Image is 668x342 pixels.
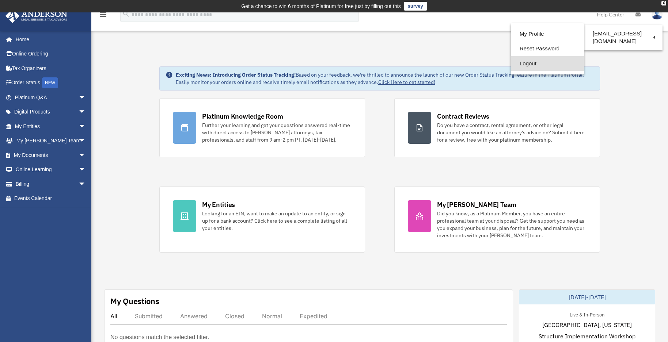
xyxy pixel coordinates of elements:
div: Normal [262,312,282,320]
img: User Pic [652,9,663,20]
div: Expedited [300,312,327,320]
i: menu [99,10,107,19]
a: Online Learningarrow_drop_down [5,162,97,177]
span: arrow_drop_down [79,148,93,163]
div: Further your learning and get your questions answered real-time with direct access to [PERSON_NAM... [202,122,352,143]
div: My [PERSON_NAME] Team [437,200,516,209]
span: [GEOGRAPHIC_DATA], [US_STATE] [542,320,632,329]
div: Live & In-Person [564,310,610,318]
a: [EMAIL_ADDRESS][DOMAIN_NAME] [584,27,663,48]
div: Do you have a contract, rental agreement, or other legal document you would like an attorney's ad... [437,122,587,143]
a: Reset Password [511,41,584,56]
span: arrow_drop_down [79,90,93,105]
a: My Entitiesarrow_drop_down [5,119,97,134]
a: Tax Organizers [5,61,97,76]
div: Answered [180,312,208,320]
a: Platinum Q&Aarrow_drop_down [5,90,97,105]
a: My [PERSON_NAME] Team Did you know, as a Platinum Member, you have an entire professional team at... [394,187,600,253]
a: Platinum Knowledge Room Further your learning and get your questions answered real-time with dire... [159,98,365,157]
a: My [PERSON_NAME] Teamarrow_drop_down [5,134,97,148]
a: Digital Productsarrow_drop_down [5,105,97,119]
div: Looking for an EIN, want to make an update to an entity, or sign up for a bank account? Click her... [202,210,352,232]
span: arrow_drop_down [79,119,93,134]
a: My Entities Looking for an EIN, want to make an update to an entity, or sign up for a bank accoun... [159,187,365,253]
span: arrow_drop_down [79,134,93,149]
a: Order StatusNEW [5,76,97,91]
div: Platinum Knowledge Room [202,112,283,121]
span: arrow_drop_down [79,177,93,192]
div: Get a chance to win 6 months of Platinum for free just by filling out this [241,2,401,11]
span: Structure Implementation Workshop [539,332,635,341]
a: Logout [511,56,584,71]
a: My Profile [511,27,584,42]
div: Did you know, as a Platinum Member, you have an entire professional team at your disposal? Get th... [437,210,587,239]
a: Events Calendar [5,191,97,206]
a: survey [404,2,427,11]
a: Home [5,32,93,47]
a: Click Here to get started! [378,79,435,85]
a: Contract Reviews Do you have a contract, rental agreement, or other legal document you would like... [394,98,600,157]
a: My Documentsarrow_drop_down [5,148,97,162]
i: search [122,10,130,18]
div: close [661,1,666,5]
div: My Questions [110,296,159,307]
div: Submitted [135,312,163,320]
div: My Entities [202,200,235,209]
div: NEW [42,77,58,88]
div: Contract Reviews [437,112,489,121]
span: arrow_drop_down [79,162,93,177]
div: [DATE]-[DATE] [519,290,655,304]
a: menu [99,13,107,19]
div: All [110,312,117,320]
div: Closed [225,312,244,320]
span: arrow_drop_down [79,105,93,120]
div: Based on your feedback, we're thrilled to announce the launch of our new Order Status Tracking fe... [176,71,594,86]
strong: Exciting News: Introducing Order Status Tracking! [176,72,296,78]
img: Anderson Advisors Platinum Portal [3,9,69,23]
a: Online Ordering [5,47,97,61]
a: Billingarrow_drop_down [5,177,97,191]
